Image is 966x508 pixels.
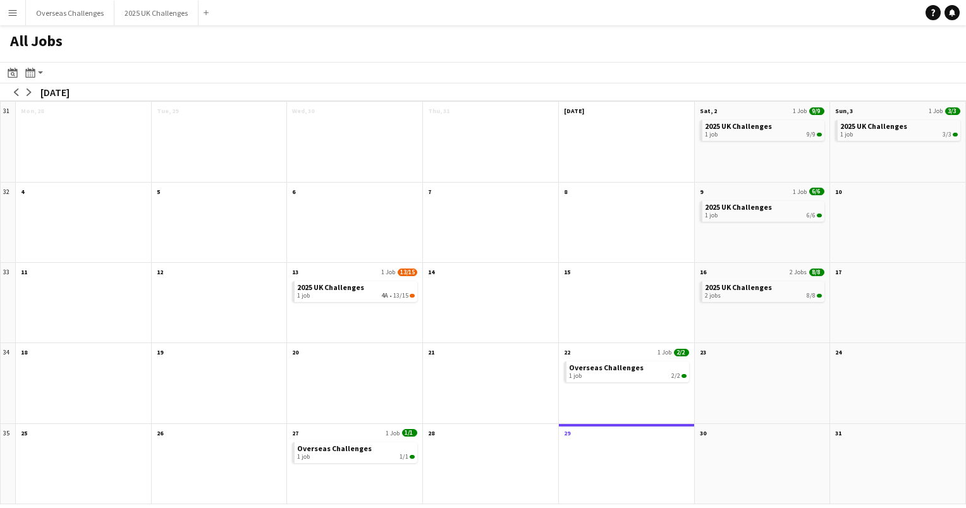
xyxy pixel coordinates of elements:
span: 1 job [569,372,582,380]
span: 3/3 [945,107,960,115]
div: 34 [1,343,16,423]
span: 1/1 [402,429,417,437]
span: 6/6 [807,212,816,219]
span: 2/2 [674,349,689,356]
span: 2025 UK Challenges [705,202,772,212]
span: 16 [700,268,706,276]
span: Wed, 30 [292,107,314,115]
a: 2025 UK Challenges1 job4A•13/15 [297,281,415,299]
span: 1 Job [657,348,671,356]
span: 8/8 [807,292,816,299]
span: 1/1 [400,453,408,461]
span: 1 Job [381,268,395,276]
span: 1 Job [793,107,807,115]
span: 20 [292,348,298,356]
span: 4 [21,188,24,196]
span: Sun, 3 [835,107,853,115]
div: 32 [1,183,16,263]
span: 8 [564,188,567,196]
span: 1 Job [929,107,943,115]
span: 6/6 [809,188,824,195]
span: 13/15 [398,269,417,276]
span: 13/15 [393,292,408,299]
a: 2025 UK Challenges2 jobs8/8 [705,281,822,299]
span: Overseas Challenges [569,363,644,372]
div: 35 [1,424,16,504]
span: 13/15 [410,294,415,298]
span: Tue, 29 [157,107,178,115]
span: 2/2 [671,372,680,380]
span: 26 [157,429,163,437]
span: 29 [564,429,570,437]
span: Thu, 31 [428,107,449,115]
span: 9/9 [807,131,816,138]
a: 2025 UK Challenges1 job6/6 [705,201,822,219]
span: 14 [428,268,434,276]
a: 2025 UK Challenges1 job3/3 [840,120,958,138]
span: 3/3 [943,131,951,138]
span: 22 [564,348,570,356]
span: 8/8 [817,294,822,298]
div: 33 [1,263,16,343]
span: 23 [700,348,706,356]
span: 2 jobs [705,292,721,299]
span: 30 [700,429,706,437]
span: 3/3 [953,133,958,136]
span: 21 [428,348,434,356]
a: Overseas Challenges1 job2/2 [569,361,687,380]
span: 27 [292,429,298,437]
span: 17 [835,268,841,276]
span: 4A [381,292,388,299]
span: [DATE] [564,107,584,115]
span: 24 [835,348,841,356]
span: 6 [292,188,295,196]
span: 28 [428,429,434,437]
span: 6/6 [817,214,822,217]
span: 1 job [705,212,718,219]
button: Overseas Challenges [26,1,114,25]
span: 1 job [705,131,718,138]
span: 19 [157,348,163,356]
span: Overseas Challenges [297,444,372,453]
span: 1/1 [410,455,415,459]
span: 1 Job [386,429,400,437]
span: Sat, 2 [700,107,717,115]
span: 25 [21,429,27,437]
span: 2 Jobs [790,268,807,276]
span: 31 [835,429,841,437]
span: 18 [21,348,27,356]
span: 1 job [840,131,853,138]
span: 10 [835,188,841,196]
span: 13 [292,268,298,276]
span: 1 job [297,292,310,299]
span: 2025 UK Challenges [297,282,364,292]
div: [DATE] [40,86,70,99]
span: 9/9 [817,133,822,136]
a: 2025 UK Challenges1 job9/9 [705,120,822,138]
span: 1 job [297,453,310,461]
span: 11 [21,268,27,276]
a: Overseas Challenges1 job1/1 [297,442,415,461]
span: 12 [157,268,163,276]
span: 2025 UK Challenges [705,121,772,131]
span: 9/9 [809,107,824,115]
span: 2/2 [682,374,687,378]
span: 1 Job [793,188,807,196]
span: 7 [428,188,431,196]
span: 5 [157,188,160,196]
span: 15 [564,268,570,276]
span: 2025 UK Challenges [705,282,772,292]
div: • [297,292,415,299]
span: 9 [700,188,703,196]
div: 31 [1,102,16,182]
span: Mon, 28 [21,107,44,115]
span: 8/8 [809,269,824,276]
button: 2025 UK Challenges [114,1,199,25]
span: 2025 UK Challenges [840,121,907,131]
